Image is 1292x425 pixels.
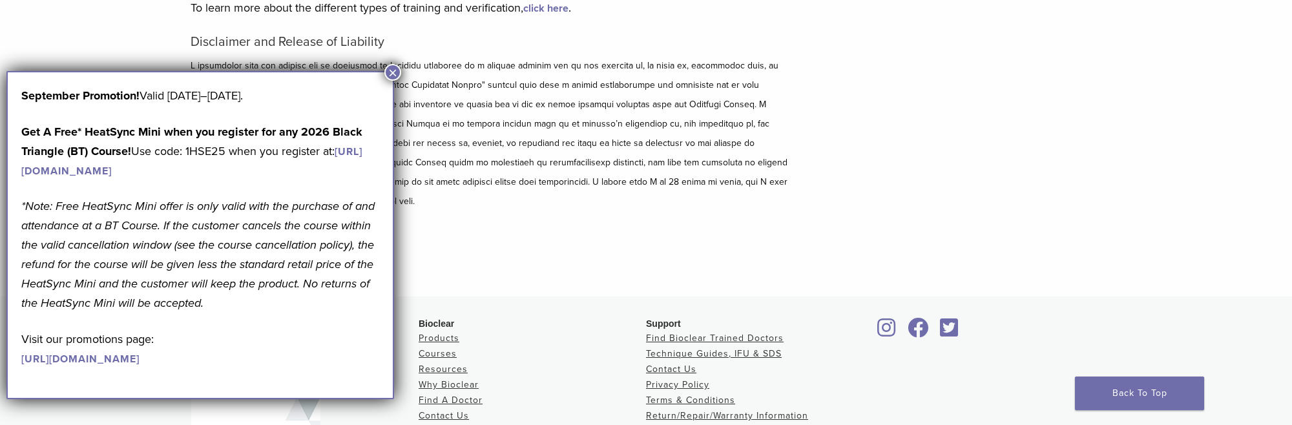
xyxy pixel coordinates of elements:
p: Visit our promotions page: [21,329,379,368]
strong: Get A Free* HeatSync Mini when you register for any 2026 Black Triangle (BT) Course! [21,125,362,158]
p: Use code: 1HSE25 when you register at: [21,122,379,180]
a: Products [419,333,459,344]
a: [URL][DOMAIN_NAME] [21,353,140,366]
a: Technique Guides, IFU & SDS [646,348,782,359]
a: Bioclear [903,326,933,338]
a: click here [523,2,568,15]
p: L ipsumdolor sita con adipisc eli se doeiusmod te Incididu utlaboree do m aliquae adminim ven qu ... [191,56,791,211]
a: Contact Us [419,410,469,421]
b: September Promotion! [21,88,140,103]
a: Find Bioclear Trained Doctors [646,333,784,344]
a: Return/Repair/Warranty Information [646,410,808,421]
a: Why Bioclear [419,379,479,390]
h5: Disclaimer and Release of Liability [191,34,791,50]
p: Valid [DATE]–[DATE]. [21,86,379,105]
a: Bioclear [873,326,901,338]
span: Bioclear [419,318,454,329]
a: [URL][DOMAIN_NAME] [21,145,362,178]
button: Close [384,64,401,81]
a: Find A Doctor [419,395,483,406]
a: Privacy Policy [646,379,709,390]
a: Courses [419,348,457,359]
a: Terms & Conditions [646,395,735,406]
span: Support [646,318,681,329]
a: Bioclear [935,326,963,338]
a: Resources [419,364,468,375]
a: Back To Top [1075,377,1204,410]
em: *Note: Free HeatSync Mini offer is only valid with the purchase of and attendance at a BT Course.... [21,199,375,310]
a: Contact Us [646,364,696,375]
